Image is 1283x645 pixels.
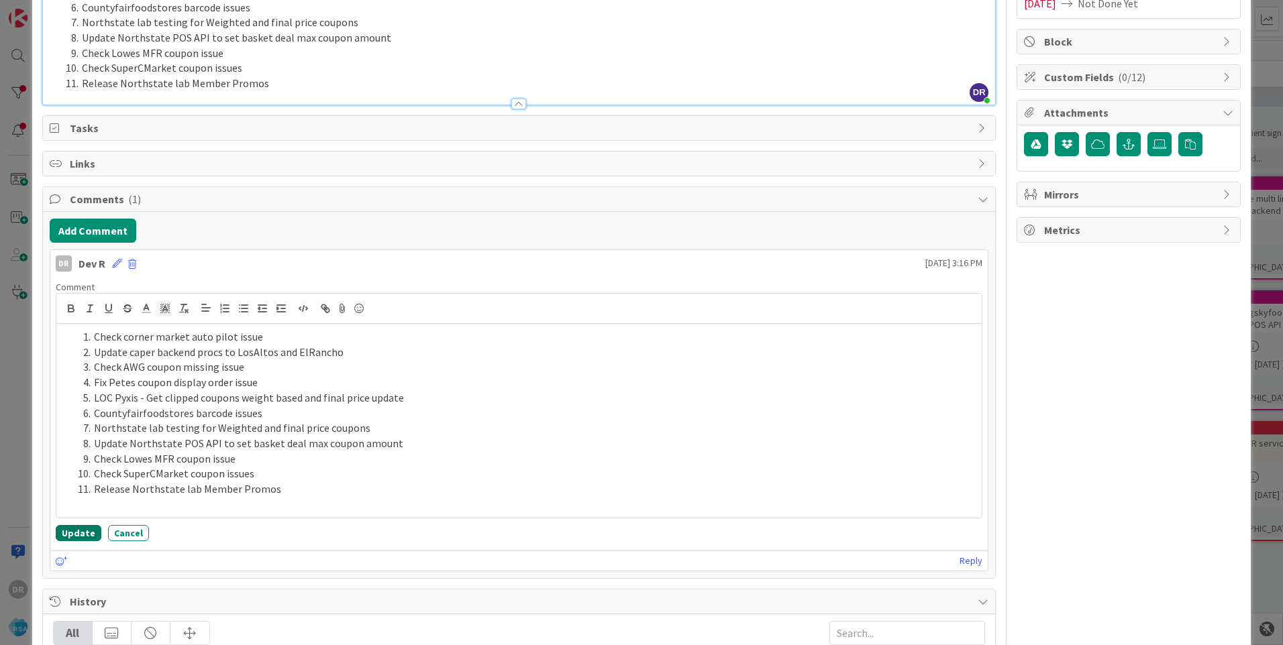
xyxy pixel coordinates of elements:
[70,191,971,207] span: Comments
[66,46,988,61] li: Check Lowes MFR coupon issue
[56,255,72,272] div: DR
[925,256,982,270] span: [DATE] 3:16 PM
[960,552,982,569] a: Reply
[50,219,136,243] button: Add Comment
[1044,34,1216,50] span: Block
[108,525,149,541] button: Cancel
[78,466,976,481] li: Check SuperCMarket coupon issues
[1044,186,1216,202] span: Mirrors
[78,390,976,406] li: LOC Pyxis - Get clipped coupons weight based and final price update
[70,156,971,172] span: Links
[78,375,976,390] li: Fix Petes coupon display order issue
[79,255,105,272] div: Dev R
[1044,105,1216,121] span: Attachments
[970,83,988,102] span: DR
[78,481,976,497] li: Release Northstate lab Member Promos
[70,120,971,136] span: Tasks
[70,593,971,609] span: History
[56,525,101,541] button: Update
[56,281,95,293] span: Comment
[66,15,988,30] li: Northstate lab testing for Weighted and final price coupons
[78,345,976,360] li: Update caper backend procs to LosAltos and ElRancho
[78,436,976,451] li: Update Northstate POS API to set basket deal max coupon amount
[1118,70,1145,84] span: ( 0/12 )
[66,30,988,46] li: Update Northstate POS API to set basket deal max coupon amount
[128,192,141,206] span: ( 1 )
[66,76,988,91] li: Release Northstate lab Member Promos
[66,60,988,76] li: Check SuperCMarket coupon issues
[78,329,976,345] li: Check corner market auto pilot issue
[829,621,985,645] input: Search...
[78,406,976,421] li: Countyfairfoodstores barcode issues
[78,359,976,375] li: Check AWG coupon missing issue
[78,420,976,436] li: Northstate lab testing for Weighted and final price coupons
[78,451,976,467] li: Check Lowes MFR coupon issue
[54,622,93,644] div: All
[1044,69,1216,85] span: Custom Fields
[1044,222,1216,238] span: Metrics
